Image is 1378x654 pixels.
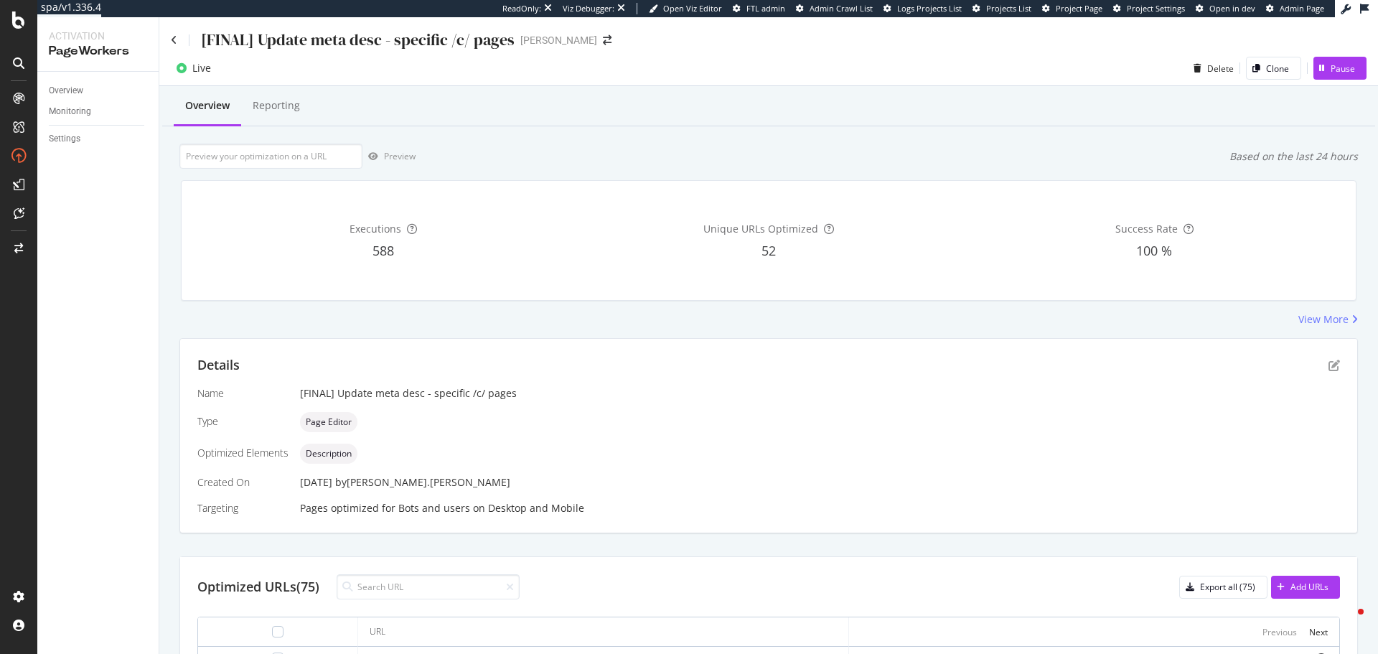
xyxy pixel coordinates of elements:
[300,444,357,464] div: neutral label
[350,222,401,235] span: Executions
[733,3,785,14] a: FTL admin
[1266,3,1324,14] a: Admin Page
[1207,62,1234,75] div: Delete
[1196,3,1255,14] a: Open in dev
[1298,312,1349,327] div: View More
[1309,626,1328,638] div: Next
[972,3,1031,14] a: Projects List
[663,3,722,14] span: Open Viz Editor
[883,3,962,14] a: Logs Projects List
[300,501,1340,515] div: Pages optimized for on
[649,3,722,14] a: Open Viz Editor
[197,414,289,429] div: Type
[335,475,510,490] div: by [PERSON_NAME].[PERSON_NAME]
[306,449,352,458] span: Description
[1313,57,1367,80] button: Pause
[796,3,873,14] a: Admin Crawl List
[1229,149,1358,164] div: Based on the last 24 hours
[49,83,149,98] a: Overview
[810,3,873,14] span: Admin Crawl List
[370,625,385,638] div: URL
[1179,576,1267,599] button: Export all (75)
[1262,626,1297,638] div: Previous
[300,412,357,432] div: neutral label
[761,242,776,259] span: 52
[1290,581,1328,593] div: Add URLs
[197,475,289,490] div: Created On
[197,501,289,515] div: Targeting
[1328,360,1340,371] div: pen-to-square
[1209,3,1255,14] span: Open in dev
[300,475,1340,490] div: [DATE]
[520,33,597,47] div: [PERSON_NAME]
[306,418,352,426] span: Page Editor
[201,29,515,51] div: [FINAL] Update meta desc - specific /c/ pages
[197,446,289,460] div: Optimized Elements
[398,501,470,515] div: Bots and users
[986,3,1031,14] span: Projects List
[1115,222,1178,235] span: Success Rate
[197,356,240,375] div: Details
[1271,576,1340,599] button: Add URLs
[1329,605,1364,640] iframe: Intercom live chat
[488,501,584,515] div: Desktop and Mobile
[185,98,230,113] div: Overview
[362,145,416,168] button: Preview
[337,574,520,599] input: Search URL
[253,98,300,113] div: Reporting
[1056,3,1102,14] span: Project Page
[179,144,362,169] input: Preview your optimization on a URL
[192,61,211,75] div: Live
[1331,62,1355,75] div: Pause
[746,3,785,14] span: FTL admin
[372,242,394,259] span: 588
[1042,3,1102,14] a: Project Page
[197,578,319,597] div: Optimized URLs (75)
[49,104,91,119] div: Monitoring
[897,3,962,14] span: Logs Projects List
[502,3,541,14] div: ReadOnly:
[1298,312,1358,327] a: View More
[49,43,147,60] div: PageWorkers
[1200,581,1255,593] div: Export all (75)
[703,222,818,235] span: Unique URLs Optimized
[603,35,611,45] div: arrow-right-arrow-left
[49,131,80,146] div: Settings
[1309,623,1328,640] button: Next
[49,83,83,98] div: Overview
[1136,242,1172,259] span: 100 %
[171,35,177,45] a: Click to go back
[563,3,614,14] div: Viz Debugger:
[1262,623,1297,640] button: Previous
[49,29,147,43] div: Activation
[1266,62,1289,75] div: Clone
[1127,3,1185,14] span: Project Settings
[1280,3,1324,14] span: Admin Page
[49,104,149,119] a: Monitoring
[197,386,289,401] div: Name
[1113,3,1185,14] a: Project Settings
[384,150,416,162] div: Preview
[1246,57,1301,80] button: Clone
[49,131,149,146] a: Settings
[1188,57,1234,80] button: Delete
[300,386,1340,401] div: [FINAL] Update meta desc - specific /c/ pages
